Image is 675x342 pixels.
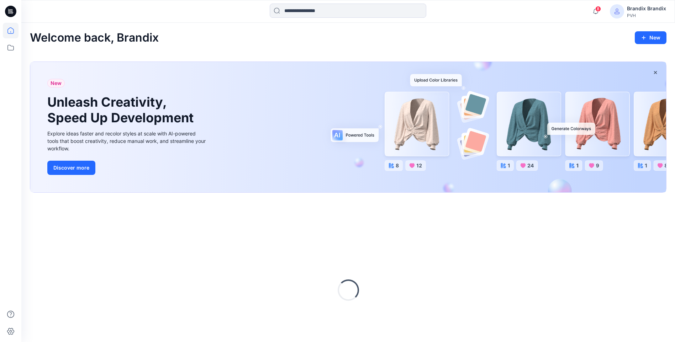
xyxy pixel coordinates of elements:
span: New [51,79,62,87]
div: Brandix Brandix [627,4,666,13]
div: PVH [627,13,666,18]
h2: Welcome back, Brandix [30,31,159,44]
button: New [635,31,666,44]
h1: Unleash Creativity, Speed Up Development [47,95,197,125]
svg: avatar [614,9,620,14]
div: Explore ideas faster and recolor styles at scale with AI-powered tools that boost creativity, red... [47,130,207,152]
a: Discover more [47,161,207,175]
button: Discover more [47,161,95,175]
span: 8 [595,6,601,12]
